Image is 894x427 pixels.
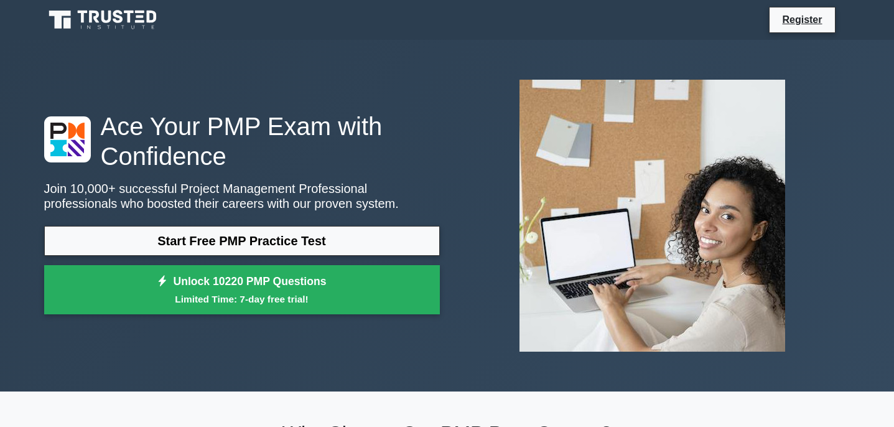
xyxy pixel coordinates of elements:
a: Register [775,12,829,27]
small: Limited Time: 7-day free trial! [60,292,424,306]
h1: Ace Your PMP Exam with Confidence [44,111,440,171]
a: Start Free PMP Practice Test [44,226,440,256]
a: Unlock 10220 PMP QuestionsLimited Time: 7-day free trial! [44,265,440,315]
p: Join 10,000+ successful Project Management Professional professionals who boosted their careers w... [44,181,440,211]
